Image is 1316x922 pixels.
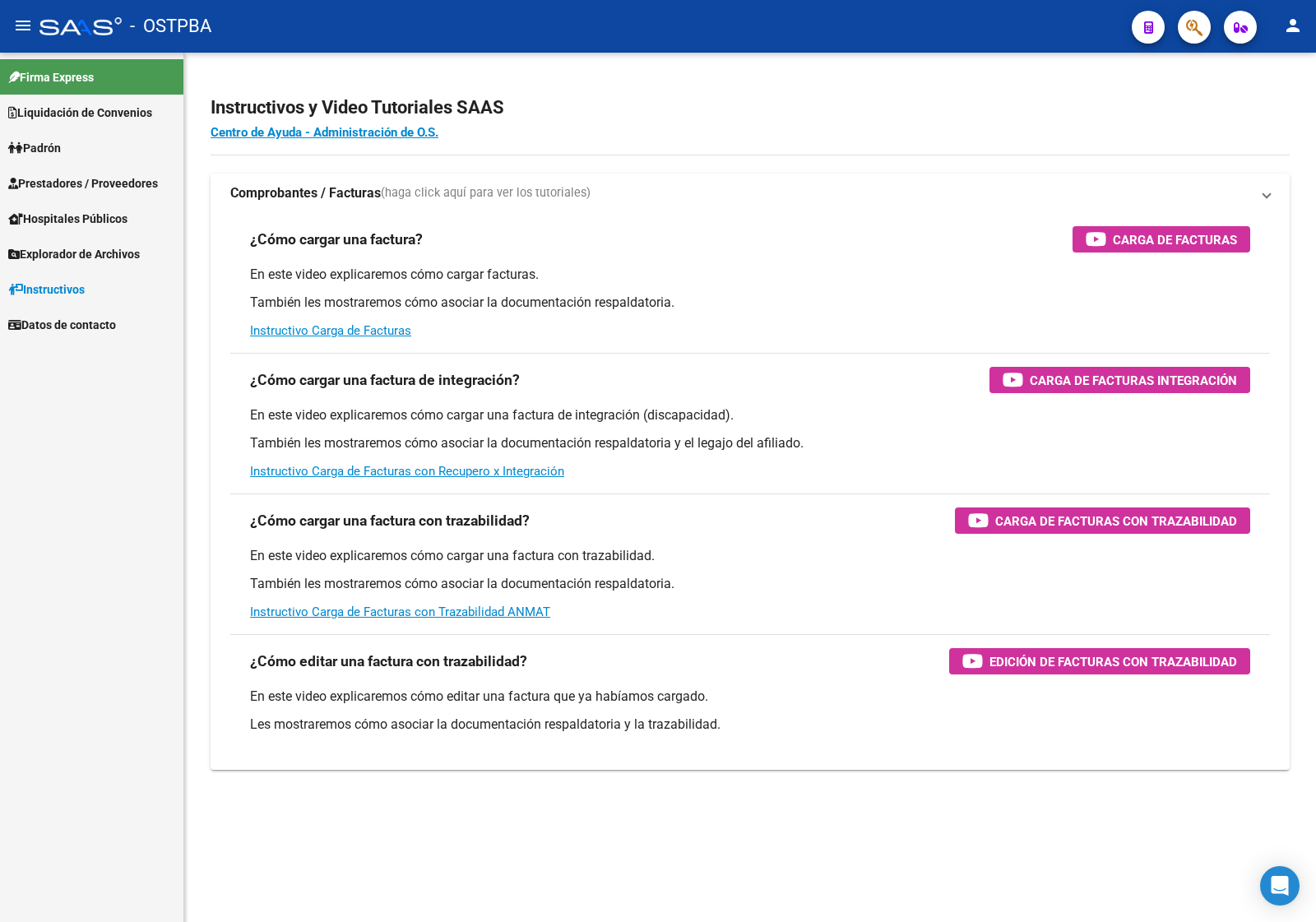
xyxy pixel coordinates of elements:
[8,68,94,86] span: Firma Express
[250,575,1250,593] p: También les mostraremos cómo asociar la documentación respaldatoria.
[381,184,591,202] span: (haga click aquí para ver los tutoriales)
[1260,866,1300,906] div: Open Intercom Messenger
[250,509,530,532] h3: ¿Cómo cargar una factura con trazabilidad?
[949,648,1250,674] button: Edición de Facturas con Trazabilidad
[955,507,1250,534] button: Carga de Facturas con Trazabilidad
[989,367,1250,393] button: Carga de Facturas Integración
[1073,226,1250,253] button: Carga de Facturas
[995,511,1237,531] span: Carga de Facturas con Trazabilidad
[211,92,1290,123] h2: Instructivos y Video Tutoriales SAAS
[989,651,1237,672] span: Edición de Facturas con Trazabilidad
[13,16,33,35] mat-icon: menu
[8,245,140,263] span: Explorador de Archivos
[211,213,1290,770] div: Comprobantes / Facturas(haga click aquí para ver los tutoriales)
[8,280,85,299] span: Instructivos
[230,184,381,202] strong: Comprobantes / Facturas
[250,266,1250,284] p: En este video explicaremos cómo cargar facturas.
[130,8,211,44] span: - OSTPBA
[8,316,116,334] span: Datos de contacto
[8,104,152,122] span: Liquidación de Convenios
[250,716,1250,734] p: Les mostraremos cómo asociar la documentación respaldatoria y la trazabilidad.
[250,323,411,338] a: Instructivo Carga de Facturas
[1113,229,1237,250] span: Carga de Facturas
[250,547,1250,565] p: En este video explicaremos cómo cargar una factura con trazabilidad.
[250,688,1250,706] p: En este video explicaremos cómo editar una factura que ya habíamos cargado.
[8,139,61,157] span: Padrón
[250,368,520,392] h3: ¿Cómo cargar una factura de integración?
[1283,16,1303,35] mat-icon: person
[250,406,1250,424] p: En este video explicaremos cómo cargar una factura de integración (discapacidad).
[211,174,1290,213] mat-expansion-panel-header: Comprobantes / Facturas(haga click aquí para ver los tutoriales)
[250,228,423,251] h3: ¿Cómo cargar una factura?
[250,434,1250,452] p: También les mostraremos cómo asociar la documentación respaldatoria y el legajo del afiliado.
[8,174,158,192] span: Prestadores / Proveedores
[250,294,1250,312] p: También les mostraremos cómo asociar la documentación respaldatoria.
[250,605,550,619] a: Instructivo Carga de Facturas con Trazabilidad ANMAT
[250,650,527,673] h3: ¿Cómo editar una factura con trazabilidad?
[211,125,438,140] a: Centro de Ayuda - Administración de O.S.
[250,464,564,479] a: Instructivo Carga de Facturas con Recupero x Integración
[8,210,127,228] span: Hospitales Públicos
[1030,370,1237,391] span: Carga de Facturas Integración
